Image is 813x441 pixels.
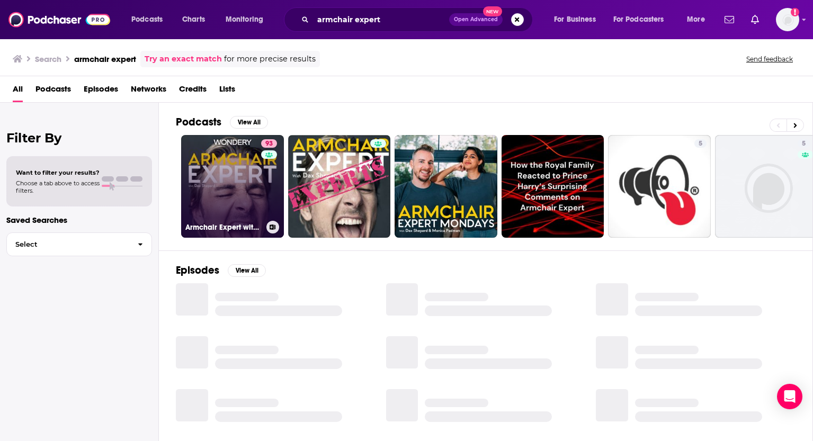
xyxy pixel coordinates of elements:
[228,264,266,277] button: View All
[791,8,799,16] svg: Add a profile image
[747,11,763,29] a: Show notifications dropdown
[547,11,609,28] button: open menu
[7,241,129,248] span: Select
[777,384,802,409] div: Open Intercom Messenger
[680,11,718,28] button: open menu
[449,13,503,26] button: Open AdvancedNew
[185,223,262,232] h3: Armchair Expert with [PERSON_NAME]
[776,8,799,31] span: Logged in as AutumnKatie
[226,12,263,27] span: Monitoring
[294,7,543,32] div: Search podcasts, credits, & more...
[230,116,268,129] button: View All
[798,139,810,148] a: 5
[181,135,284,238] a: 93Armchair Expert with [PERSON_NAME]
[687,12,705,27] span: More
[265,139,273,149] span: 93
[179,80,207,102] a: Credits
[176,115,268,129] a: PodcastsView All
[6,130,152,146] h2: Filter By
[6,215,152,225] p: Saved Searches
[6,232,152,256] button: Select
[218,11,277,28] button: open menu
[13,80,23,102] a: All
[35,80,71,102] a: Podcasts
[454,17,498,22] span: Open Advanced
[176,115,221,129] h2: Podcasts
[699,139,702,149] span: 5
[131,80,166,102] a: Networks
[84,80,118,102] a: Episodes
[224,53,316,65] span: for more precise results
[182,12,205,27] span: Charts
[131,12,163,27] span: Podcasts
[606,11,680,28] button: open menu
[8,10,110,30] img: Podchaser - Follow, Share and Rate Podcasts
[776,8,799,31] button: Show profile menu
[16,169,100,176] span: Want to filter your results?
[743,55,796,64] button: Send feedback
[802,139,806,149] span: 5
[176,264,219,277] h2: Episodes
[483,6,502,16] span: New
[613,12,664,27] span: For Podcasters
[74,54,136,64] h3: armchair expert
[219,80,235,102] a: Lists
[176,264,266,277] a: EpisodesView All
[35,54,61,64] h3: Search
[124,11,176,28] button: open menu
[261,139,277,148] a: 93
[608,135,711,238] a: 5
[776,8,799,31] img: User Profile
[694,139,707,148] a: 5
[175,11,211,28] a: Charts
[145,53,222,65] a: Try an exact match
[313,11,449,28] input: Search podcasts, credits, & more...
[16,179,100,194] span: Choose a tab above to access filters.
[720,11,738,29] a: Show notifications dropdown
[554,12,596,27] span: For Business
